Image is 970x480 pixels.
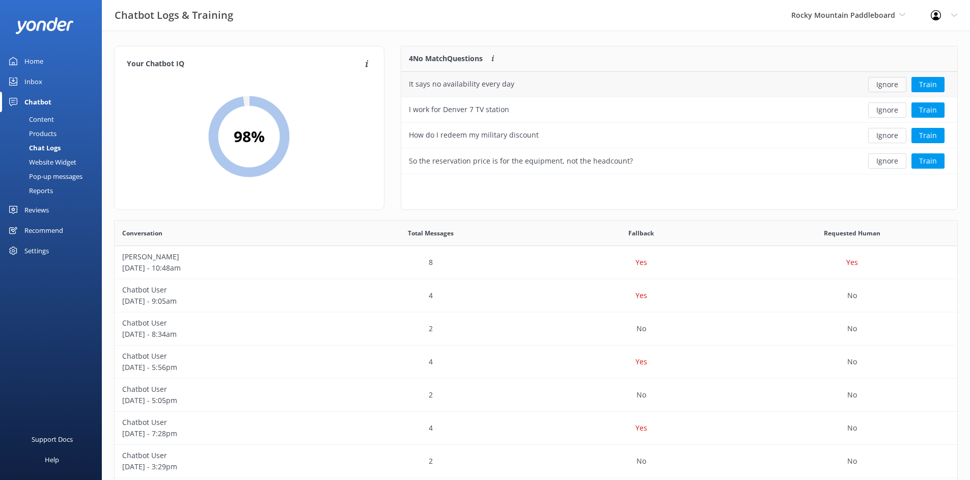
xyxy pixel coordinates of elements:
p: No [847,389,857,401]
button: Ignore [868,77,906,92]
div: row [401,148,957,174]
p: 2 [429,456,433,467]
div: How do I redeem my military discount [409,129,539,141]
button: Ignore [868,153,906,169]
h2: 98 % [234,124,265,149]
div: Recommend [24,220,63,241]
div: row [401,97,957,123]
div: row [115,379,957,412]
button: Train [911,102,945,118]
p: 2 [429,323,433,334]
p: 4 No Match Questions [409,53,483,64]
p: Yes [635,257,647,268]
p: [DATE] - 3:29pm [122,461,318,472]
span: Fallback [628,228,654,238]
div: row [115,412,957,445]
p: No [636,456,646,467]
a: Pop-up messages [6,169,102,183]
p: Chatbot User [122,284,318,296]
div: row [401,72,957,97]
p: Yes [635,356,647,367]
p: No [636,389,646,401]
p: No [847,290,857,301]
div: Home [24,51,43,71]
div: Pop-up messages [6,169,82,183]
span: Requested Human [824,228,880,238]
div: Help [45,449,59,470]
a: Reports [6,183,102,198]
a: Chat Logs [6,141,102,155]
a: Products [6,126,102,141]
p: [DATE] - 5:05pm [122,395,318,406]
p: Chatbot User [122,384,318,395]
p: No [847,323,857,334]
button: Ignore [868,102,906,118]
p: 2 [429,389,433,401]
p: [DATE] - 5:56pm [122,362,318,373]
p: 4 [429,422,433,434]
p: Chatbot User [122,351,318,362]
div: Content [6,112,54,126]
p: 4 [429,356,433,367]
p: Yes [635,422,647,434]
div: row [115,246,957,279]
p: [DATE] - 10:48am [122,262,318,274]
div: row [115,312,957,345]
div: Products [6,126,57,141]
button: Train [911,153,945,169]
p: No [847,356,857,367]
span: Conversation [122,228,162,238]
p: No [847,422,857,434]
div: grid [401,72,957,174]
p: [DATE] - 8:34am [122,329,318,340]
button: Train [911,77,945,92]
a: Website Widget [6,155,102,169]
div: row [401,123,957,148]
p: Chatbot User [122,417,318,428]
button: Train [911,128,945,143]
p: [DATE] - 7:28pm [122,428,318,439]
div: Website Widget [6,155,76,169]
p: Chatbot User [122,450,318,461]
div: It says no availability every day [409,78,514,90]
div: Chat Logs [6,141,61,155]
p: 8 [429,257,433,268]
h4: Your Chatbot IQ [127,59,362,70]
span: Rocky Mountain Paddleboard [791,10,895,20]
div: Reports [6,183,53,198]
h3: Chatbot Logs & Training [115,7,233,23]
button: Ignore [868,128,906,143]
div: So the reservation price is for the equipment, not the headcount? [409,155,633,167]
div: Inbox [24,71,42,92]
p: Yes [846,257,858,268]
span: Total Messages [408,228,454,238]
img: yonder-white-logo.png [15,17,74,34]
p: [DATE] - 9:05am [122,296,318,307]
div: Reviews [24,200,49,220]
p: [PERSON_NAME] [122,251,318,262]
div: row [115,279,957,312]
p: Yes [635,290,647,301]
p: No [847,456,857,467]
div: row [115,345,957,379]
div: Settings [24,241,49,261]
div: I work for Denver 7 TV station [409,104,509,115]
a: Content [6,112,102,126]
div: row [115,445,957,478]
div: Support Docs [32,429,73,449]
p: No [636,323,646,334]
div: Chatbot [24,92,51,112]
p: 4 [429,290,433,301]
p: Chatbot User [122,317,318,329]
